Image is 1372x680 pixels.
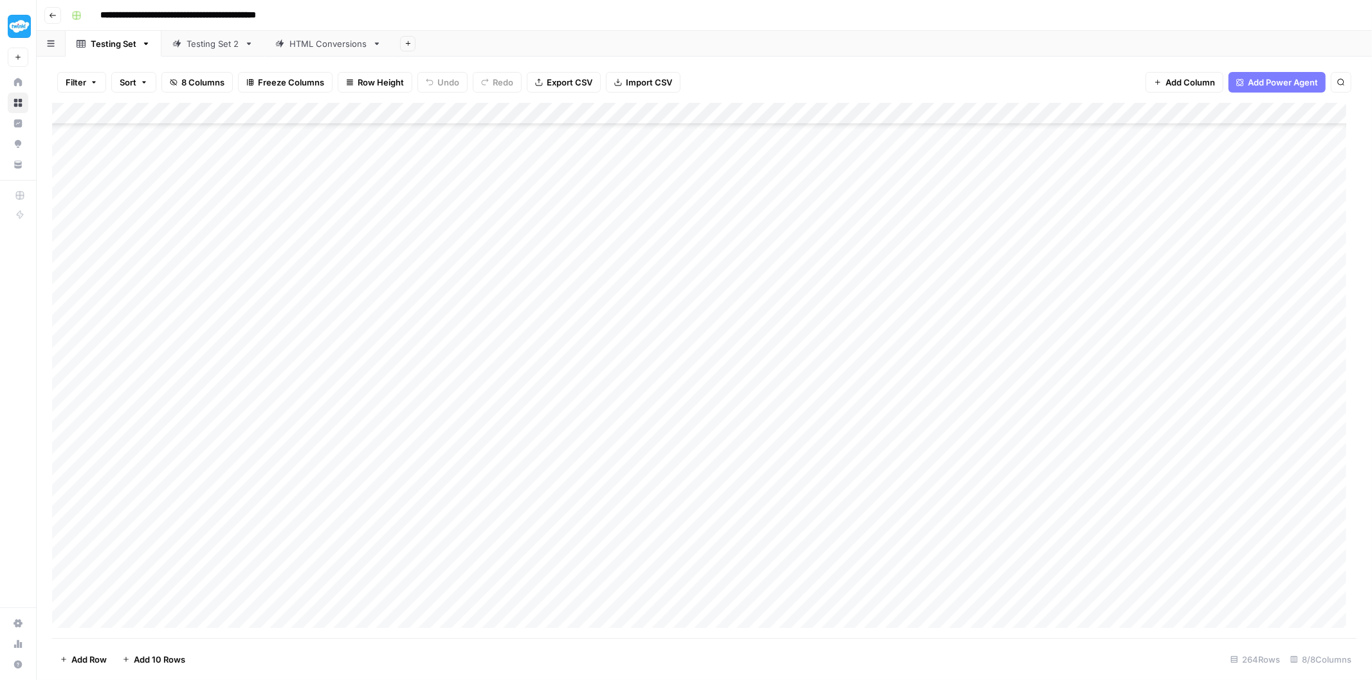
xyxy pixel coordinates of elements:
span: Freeze Columns [258,76,324,89]
a: Browse [8,93,28,113]
a: Home [8,72,28,93]
div: 264 Rows [1225,649,1285,670]
button: Add Row [52,649,114,670]
span: Sort [120,76,136,89]
span: Filter [66,76,86,89]
a: Your Data [8,154,28,175]
span: Add Power Agent [1248,76,1318,89]
a: Opportunities [8,134,28,154]
button: 8 Columns [161,72,233,93]
button: Sort [111,72,156,93]
span: Export CSV [547,76,592,89]
button: Undo [417,72,468,93]
button: Add Power Agent [1229,72,1326,93]
span: Redo [493,76,513,89]
button: Redo [473,72,522,93]
button: Add 10 Rows [114,649,193,670]
button: Freeze Columns [238,72,333,93]
button: Help + Support [8,654,28,675]
span: Add Row [71,653,107,666]
span: Undo [437,76,459,89]
a: Testing Set 2 [161,31,264,57]
div: Testing Set 2 [187,37,239,50]
span: Import CSV [626,76,672,89]
span: Row Height [358,76,404,89]
a: Settings [8,613,28,634]
button: Import CSV [606,72,681,93]
span: Add Column [1166,76,1215,89]
div: HTML Conversions [289,37,367,50]
span: Add 10 Rows [134,653,185,666]
a: Testing Set [66,31,161,57]
button: Workspace: Twinkl [8,10,28,42]
a: HTML Conversions [264,31,392,57]
div: 8/8 Columns [1285,649,1357,670]
img: Twinkl Logo [8,15,31,38]
div: Testing Set [91,37,136,50]
a: Insights [8,113,28,134]
span: 8 Columns [181,76,224,89]
a: Usage [8,634,28,654]
button: Export CSV [527,72,601,93]
button: Add Column [1146,72,1223,93]
button: Row Height [338,72,412,93]
button: Filter [57,72,106,93]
